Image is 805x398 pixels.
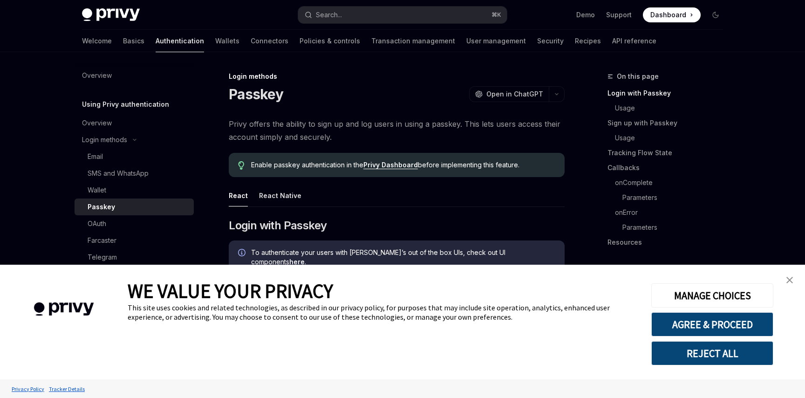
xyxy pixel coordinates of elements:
a: Recipes [575,30,601,52]
div: Login methods [82,134,127,145]
button: REJECT ALL [651,341,773,365]
span: WE VALUE YOUR PRIVACY [128,279,333,303]
a: Overview [75,67,194,84]
a: Usage [607,101,730,116]
a: onComplete [607,175,730,190]
div: Overview [82,117,112,129]
a: Dashboard [643,7,701,22]
a: close banner [780,271,799,289]
a: Privacy Policy [9,381,47,397]
svg: Tip [238,161,245,170]
div: Overview [82,70,112,81]
a: Overview [75,115,194,131]
a: Authentication [156,30,204,52]
a: Connectors [251,30,288,52]
button: MANAGE CHOICES [651,283,773,308]
a: onError [607,205,730,220]
span: Login with Passkey [229,218,327,233]
img: dark logo [82,8,140,21]
a: Passkey [75,199,194,215]
span: Enable passkey authentication in the before implementing this feature. [251,160,555,170]
span: Open in ChatGPT [486,89,543,99]
button: Open search [298,7,507,23]
button: React [229,185,248,206]
a: Demo [576,10,595,20]
a: Wallets [215,30,239,52]
a: Support [606,10,632,20]
span: ⌘ K [491,11,501,19]
span: On this page [617,71,659,82]
a: Parameters [607,220,730,235]
a: Security [537,30,564,52]
span: Dashboard [650,10,686,20]
a: Parameters [607,190,730,205]
a: Farcaster [75,232,194,249]
a: Tracking Flow State [607,145,730,160]
div: Login methods [229,72,565,81]
div: SMS and WhatsApp [88,168,149,179]
span: To authenticate your users with [PERSON_NAME]’s out of the box UIs, check out UI components . [251,248,555,267]
img: company logo [14,289,114,329]
a: Login with Passkey [607,86,730,101]
a: Policies & controls [300,30,360,52]
span: Privy offers the ability to sign up and log users in using a passkey. This lets users access thei... [229,117,565,144]
svg: Info [238,249,247,258]
a: Email [75,148,194,165]
a: SMS and WhatsApp [75,165,194,182]
a: Sign up with Passkey [607,116,730,130]
a: User management [466,30,526,52]
button: Open in ChatGPT [469,86,549,102]
a: here [289,258,305,266]
a: Telegram [75,249,194,266]
a: Basics [123,30,144,52]
a: OAuth [75,215,194,232]
div: Search... [316,9,342,21]
h1: Passkey [229,86,283,103]
a: Wallet [75,182,194,199]
div: This site uses cookies and related technologies, as described in our privacy policy, for purposes... [128,303,637,322]
div: Email [88,151,103,162]
a: Welcome [82,30,112,52]
div: Passkey [88,201,115,213]
div: Telegram [88,252,117,263]
button: React Native [259,185,301,206]
h5: Using Privy authentication [82,99,169,110]
a: Callbacks [607,160,730,175]
div: OAuth [88,218,106,229]
button: Toggle Login methods section [75,131,194,148]
a: API reference [612,30,656,52]
img: close banner [786,277,793,283]
a: Resources [607,235,730,250]
div: Farcaster [88,235,116,246]
button: AGREE & PROCEED [651,312,773,336]
div: Wallet [88,185,106,196]
a: Usage [607,130,730,145]
a: Privy Dashboard [363,161,418,169]
a: Tracker Details [47,381,87,397]
a: Transaction management [371,30,455,52]
button: Toggle dark mode [708,7,723,22]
